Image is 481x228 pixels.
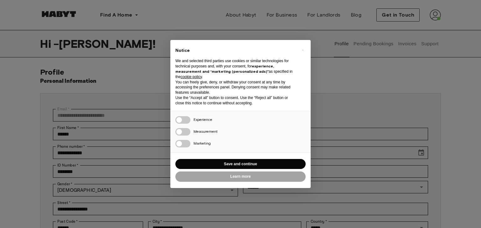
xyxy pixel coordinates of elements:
button: Save and continue [175,159,306,169]
p: You can freely give, deny, or withdraw your consent at any time by accessing the preferences pane... [175,80,296,95]
span: Experience [194,117,212,122]
button: Learn more [175,171,306,182]
button: Close this notice [297,45,308,55]
span: Measurement [194,129,218,134]
p: We and selected third parties use cookies or similar technologies for technical purposes and, wit... [175,58,296,79]
h2: Notice [175,47,296,54]
p: Use the “Accept all” button to consent. Use the “Reject all” button or close this notice to conti... [175,95,296,106]
span: × [302,46,304,54]
span: Marketing [194,141,211,146]
a: cookie policy [181,75,202,79]
strong: experience, measurement and “marketing (personalized ads)” [175,64,274,74]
